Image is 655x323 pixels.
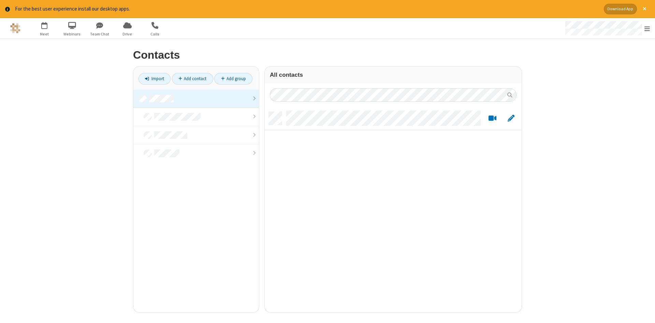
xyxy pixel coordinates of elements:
[32,31,57,37] span: Meet
[2,18,28,39] button: Logo
[639,4,650,14] button: Close alert
[10,23,20,33] img: QA Selenium DO NOT DELETE OR CHANGE
[486,114,499,122] button: Start a video meeting
[15,5,599,13] div: For the best user experience install our desktop apps.
[604,4,637,14] button: Download App
[172,73,213,85] a: Add contact
[559,18,655,39] div: Open menu
[115,31,140,37] span: Drive
[133,49,522,61] h2: Contacts
[142,31,168,37] span: Calls
[214,73,252,85] a: Add group
[638,305,650,318] iframe: Chat
[270,72,516,78] h3: All contacts
[87,31,113,37] span: Team Chat
[59,31,85,37] span: Webinars
[504,114,518,122] button: Edit
[265,107,522,312] div: grid
[139,73,171,85] a: Import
